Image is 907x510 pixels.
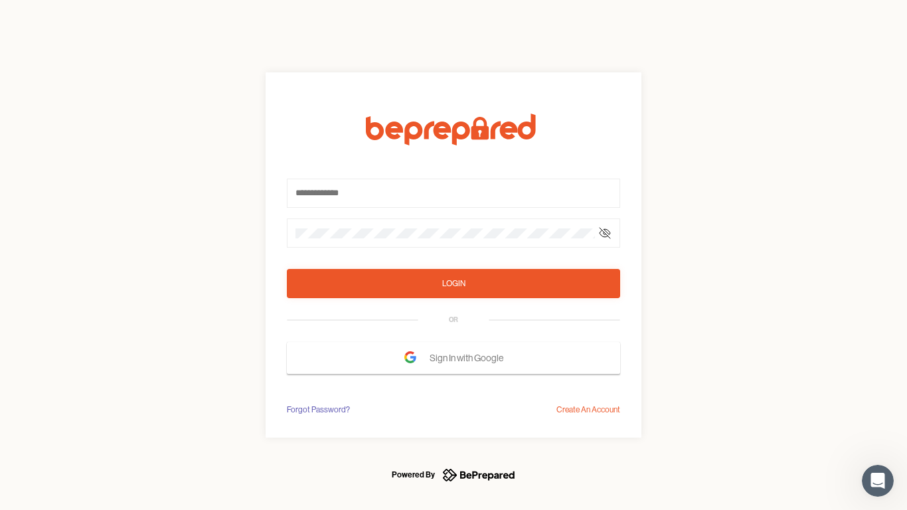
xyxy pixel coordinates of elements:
div: Login [442,277,465,290]
iframe: Intercom live chat [862,465,894,497]
button: Login [287,269,620,298]
button: Sign In with Google [287,342,620,374]
div: Create An Account [556,403,620,416]
div: Powered By [392,467,435,483]
div: Forgot Password? [287,403,350,416]
span: Sign In with Google [430,346,510,370]
div: OR [449,315,458,325]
